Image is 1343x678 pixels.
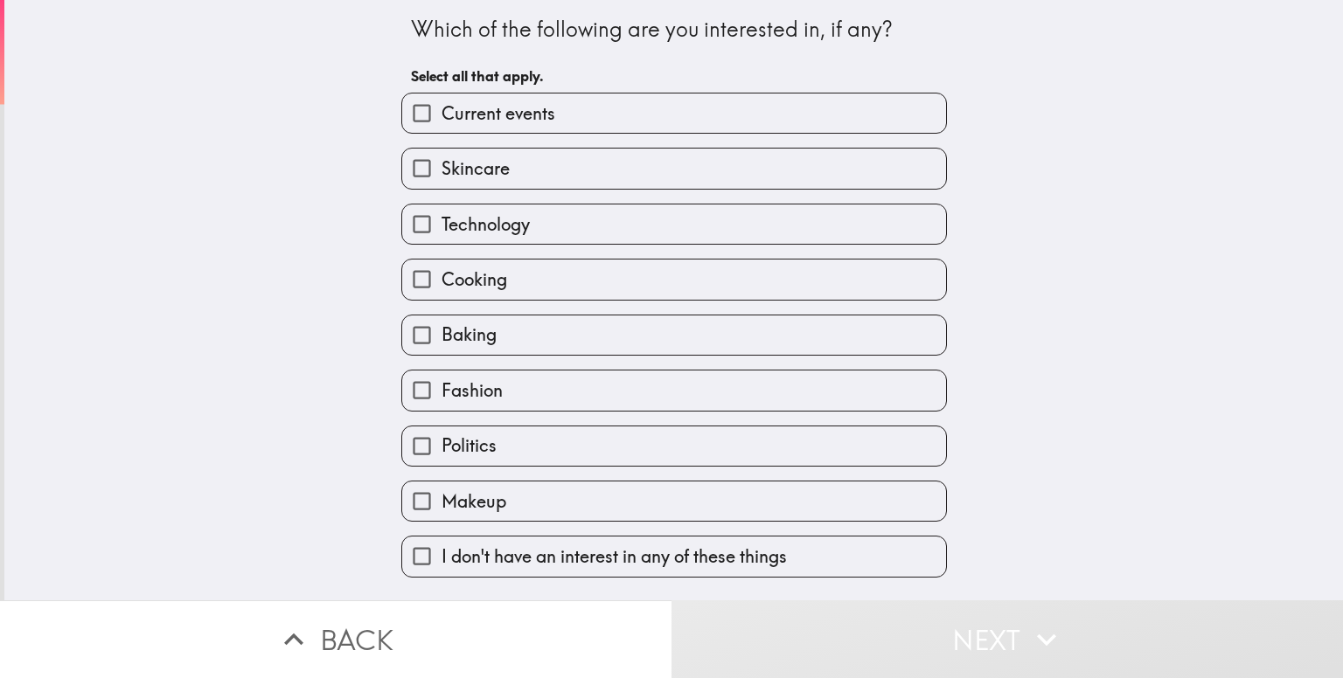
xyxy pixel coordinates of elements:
[402,149,946,188] button: Skincare
[402,426,946,466] button: Politics
[402,315,946,355] button: Baking
[411,15,937,45] div: Which of the following are you interested in, if any?
[402,259,946,299] button: Cooking
[442,156,510,181] span: Skincare
[671,600,1343,678] button: Next
[442,544,787,569] span: I don't have an interest in any of these things
[402,93,946,133] button: Current events
[442,322,497,347] span: Baking
[402,204,946,244] button: Technology
[442,433,497,458] span: Politics
[442,101,555,126] span: Current events
[442,378,503,403] span: Fashion
[411,66,937,86] h6: Select all that apply.
[442,489,506,514] span: Makeup
[442,267,507,292] span: Cooking
[402,481,946,521] button: Makeup
[402,536,946,576] button: I don't have an interest in any of these things
[442,212,530,237] span: Technology
[402,370,946,410] button: Fashion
